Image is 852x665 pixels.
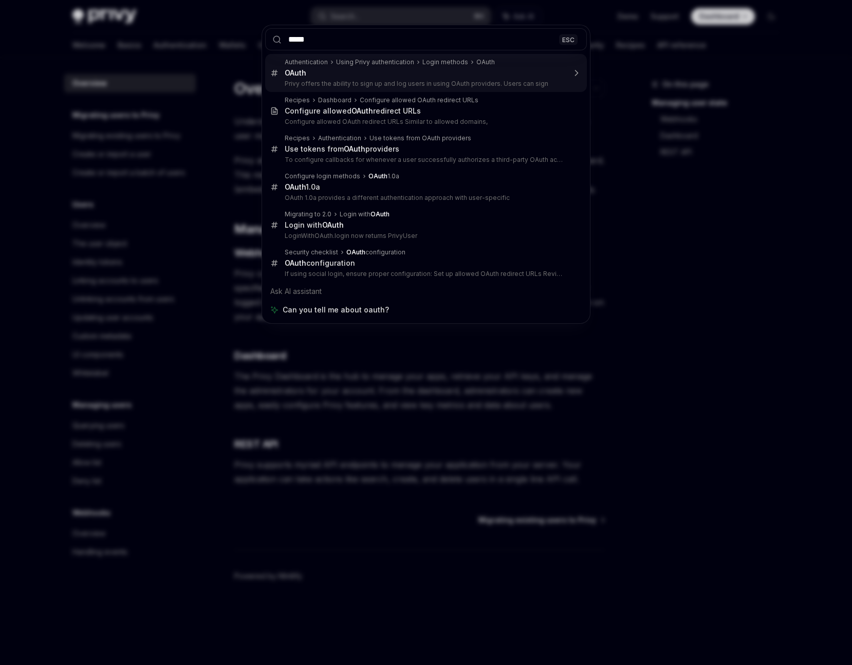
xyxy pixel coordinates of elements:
[285,156,565,164] p: To configure callbacks for whenever a user successfully authorizes a third-party OAuth account, use
[285,96,310,104] div: Recipes
[265,282,587,301] div: Ask AI assistant
[285,68,306,77] b: OAuth
[344,144,365,153] b: OAuth
[285,220,344,230] div: Login with
[371,210,390,218] b: OAuth
[285,144,399,154] div: Use tokens from providers
[346,248,405,256] div: configuration
[285,118,565,126] p: Configure allowed OAuth redirect URLs Similar to allowed domains,
[285,80,565,88] p: Privy offers the ability to sign up and log users in using OAuth providers. Users can sign
[285,194,565,202] p: OAuth 1.0a provides a different authentication approach with user-specific
[285,182,320,192] div: 1.0a
[285,172,360,180] div: Configure login methods
[285,106,421,116] div: Configure allowed redirect URLs
[476,58,495,66] div: OAuth
[368,172,399,180] div: 1.0a
[285,232,565,240] p: LoginWithOAuth.login now returns PrivyUser
[285,258,355,268] div: configuration
[285,182,306,191] b: OAuth
[559,34,578,45] div: ESC
[360,96,478,104] div: Configure allowed OAuth redirect URLs
[368,172,387,180] b: OAuth
[422,58,468,66] div: Login methods
[285,58,328,66] div: Authentication
[285,134,310,142] div: Recipes
[285,270,565,278] p: If using social login, ensure proper configuration: Set up allowed OAuth redirect URLs Review
[318,134,361,142] div: Authentication
[322,220,344,229] b: OAuth
[285,210,331,218] div: Migrating to 2.0
[340,210,390,218] div: Login with
[351,106,373,115] b: OAuth
[346,248,365,256] b: OAuth
[285,248,338,256] div: Security checklist
[283,305,389,315] span: Can you tell me about oauth?
[285,258,306,267] b: OAuth
[318,96,351,104] div: Dashboard
[369,134,471,142] div: Use tokens from OAuth providers
[336,58,414,66] div: Using Privy authentication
